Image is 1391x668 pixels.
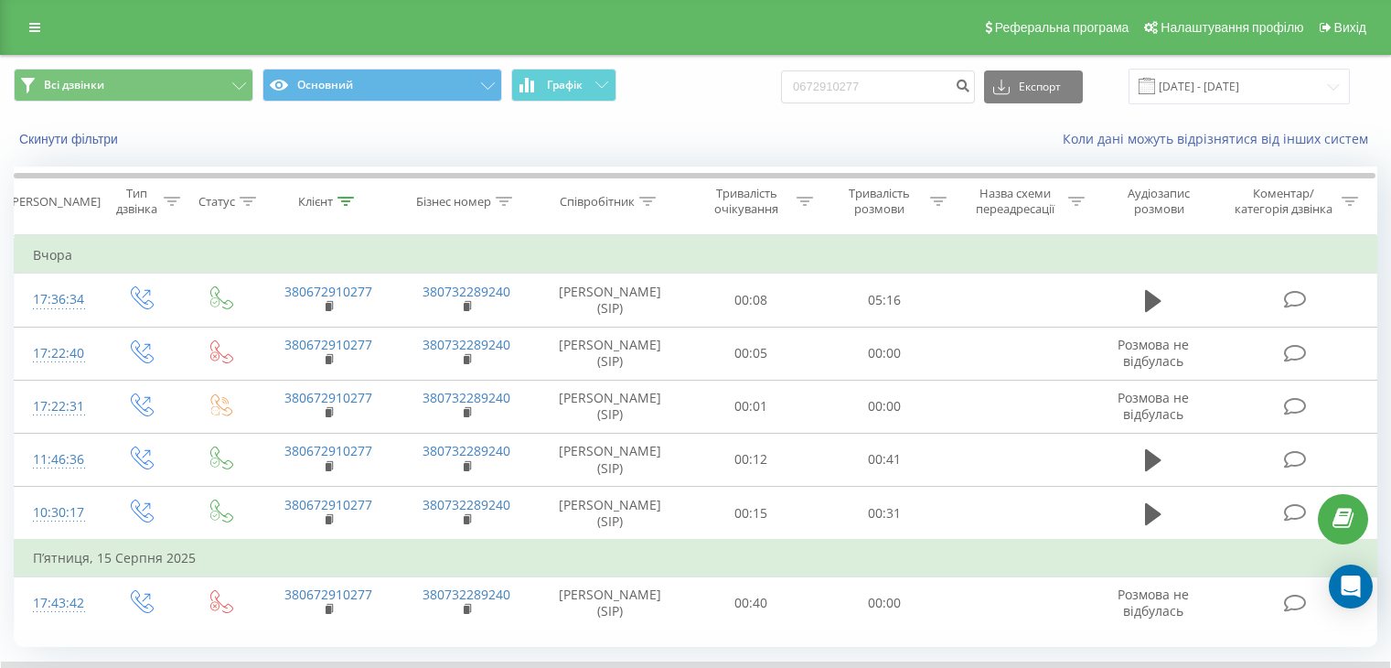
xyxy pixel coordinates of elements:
[262,69,502,102] button: Основний
[818,487,950,541] td: 00:31
[685,327,818,380] td: 00:05
[8,194,101,210] div: [PERSON_NAME]
[1161,20,1303,35] span: Налаштування профілю
[33,586,81,621] div: 17:43:42
[818,576,950,630] td: 00:00
[984,70,1083,103] button: Експорт
[818,380,950,433] td: 00:00
[284,389,372,406] a: 380672910277
[33,442,81,478] div: 11:46:36
[284,496,372,513] a: 380672910277
[423,586,510,603] a: 380732289240
[423,496,510,513] a: 380732289240
[1118,389,1189,423] span: Розмова не відбулась
[1118,336,1189,370] span: Розмова не відбулась
[995,20,1129,35] span: Реферальна програма
[115,186,158,217] div: Тип дзвінка
[33,282,81,318] div: 17:36:34
[423,283,510,300] a: 380732289240
[834,186,926,217] div: Тривалість розмови
[423,336,510,353] a: 380732289240
[284,586,372,603] a: 380672910277
[1063,130,1377,147] a: Коли дані можуть відрізнятися вiд інших систем
[685,380,818,433] td: 00:01
[536,274,685,327] td: [PERSON_NAME] (SIP)
[423,389,510,406] a: 380732289240
[1230,186,1337,217] div: Коментар/категорія дзвінка
[536,327,685,380] td: [PERSON_NAME] (SIP)
[818,433,950,486] td: 00:41
[1334,20,1366,35] span: Вихід
[547,79,583,92] span: Графік
[560,194,635,210] div: Співробітник
[511,69,616,102] button: Графік
[15,540,1377,576] td: П’ятниця, 15 Серпня 2025
[284,442,372,459] a: 380672910277
[284,336,372,353] a: 380672910277
[284,283,372,300] a: 380672910277
[685,433,818,486] td: 00:12
[536,576,685,630] td: [PERSON_NAME] (SIP)
[14,131,127,147] button: Скинути фільтри
[33,389,81,425] div: 17:22:31
[536,380,685,433] td: [PERSON_NAME] (SIP)
[33,336,81,372] div: 17:22:40
[818,274,950,327] td: 05:16
[968,186,1064,217] div: Назва схеми переадресації
[781,70,975,103] input: Пошук за номером
[33,495,81,531] div: 10:30:17
[198,194,235,210] div: Статус
[15,237,1377,274] td: Вчора
[1118,586,1189,620] span: Розмова не відбулась
[685,274,818,327] td: 00:08
[1329,565,1373,609] div: Open Intercom Messenger
[536,433,685,486] td: [PERSON_NAME] (SIP)
[423,442,510,459] a: 380732289240
[818,327,950,380] td: 00:00
[685,576,818,630] td: 00:40
[536,487,685,541] td: [PERSON_NAME] (SIP)
[44,78,104,92] span: Всі дзвінки
[298,194,333,210] div: Клієнт
[685,487,818,541] td: 00:15
[701,186,793,217] div: Тривалість очікування
[14,69,253,102] button: Всі дзвінки
[1106,186,1213,217] div: Аудіозапис розмови
[416,194,491,210] div: Бізнес номер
